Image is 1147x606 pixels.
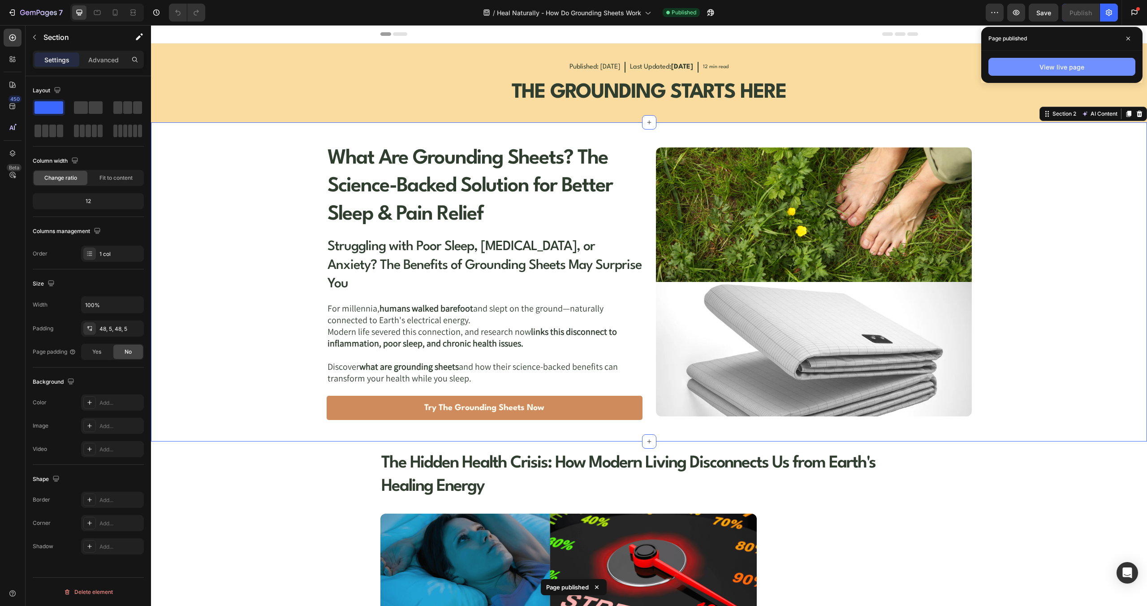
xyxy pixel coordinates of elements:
[33,348,76,356] div: Page padding
[273,376,393,390] p: Try The Grounding Sheets Now
[176,371,492,395] a: Try The Grounding Sheets Now
[176,119,492,204] h2: What Are Grounding Sheets? The Science-Backed Solution for Better Sleep & Pain Relief
[4,4,67,22] button: 7
[33,585,144,599] button: Delete element
[44,174,77,182] span: Change ratio
[33,542,53,550] div: Shadow
[418,38,469,47] p: Published: [DATE]
[1062,4,1100,22] button: Publish
[92,348,101,356] span: Yes
[33,376,76,388] div: Background
[493,8,495,17] span: /
[208,336,308,347] strong: what are grounding sheets
[497,8,641,17] span: Heal Naturally - How Do Grounding Sheets Work
[99,399,142,407] div: Add...
[177,336,491,359] p: Discover and how their science-backed benefits can transform your health while you sleep.
[520,39,542,45] strong: [DATE]
[33,225,103,238] div: Columns management
[33,473,61,485] div: Shape
[177,301,466,324] strong: links this disconnect to inflammation, poor sleep, and chronic health issues.
[988,34,1027,43] p: Page published
[88,55,119,65] p: Advanced
[34,195,142,208] div: 12
[900,85,927,93] div: Section 2
[361,57,635,78] strong: THE GROUNDING STARTS HERE
[33,155,80,167] div: Column width
[33,398,47,407] div: Color
[552,39,578,44] span: 12 min read
[33,278,56,290] div: Size
[33,496,50,504] div: Border
[99,422,142,430] div: Add...
[33,301,47,309] div: Width
[7,164,22,171] div: Beta
[151,25,1147,606] iframe: Design area
[64,587,113,597] div: Delete element
[33,85,63,97] div: Layout
[82,297,143,313] input: Auto
[929,83,968,94] button: AI Content
[1069,8,1092,17] div: Publish
[99,325,142,333] div: 48, 5, 48, 5
[1036,9,1051,17] span: Save
[177,277,491,336] p: For millennia, and slept on the ground—naturally connected to Earth's electrical energy. Modern l...
[99,250,142,258] div: 1 col
[988,58,1135,76] button: View live page
[33,422,48,430] div: Image
[505,122,821,257] img: AdobeStock_877710452.png
[229,426,767,474] h1: The Hidden Health Crisis: How Modern Living Disconnects Us from Earth's Healing Energy
[1029,4,1058,22] button: Save
[672,9,696,17] span: Published
[1117,562,1138,584] div: Open Intercom Messenger
[99,496,142,504] div: Add...
[1039,62,1084,72] div: View live page
[505,257,821,391] img: gempages_572432880198747008-1ece95d4-509c-4bac-9f55-7979d695e774.webp
[169,4,205,22] div: Undo/Redo
[176,212,492,269] h2: Struggling with Poor Sleep, [MEDICAL_DATA], or Anxiety? The Benefits of Grounding Sheets May Surp...
[125,348,132,356] span: No
[99,519,142,528] div: Add...
[229,277,322,289] strong: humans walked barefoot
[59,7,63,18] p: 7
[33,325,53,333] div: Padding
[33,250,47,258] div: Order
[33,445,47,453] div: Video
[99,543,142,551] div: Add...
[546,583,589,592] p: Page published
[33,519,51,527] div: Corner
[479,38,542,47] p: Last Updated:
[9,95,22,103] div: 450
[43,32,117,43] p: Section
[44,55,69,65] p: Settings
[99,174,133,182] span: Fit to content
[99,446,142,454] div: Add...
